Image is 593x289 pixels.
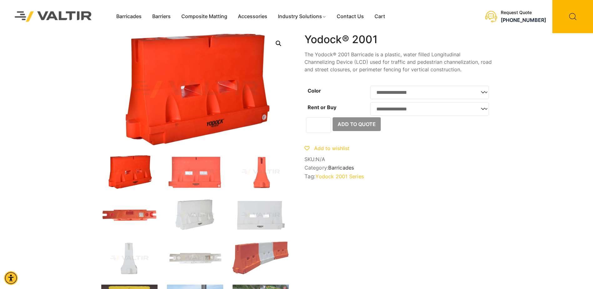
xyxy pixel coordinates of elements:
img: A segmented traffic barrier with orange and white sections, designed for road safety and traffic ... [233,241,289,274]
span: Category: [304,165,492,171]
span: SKU: [304,156,492,162]
label: Color [308,88,321,94]
input: Product quantity [306,117,331,133]
a: Yodock 2001 Series [315,173,364,180]
img: A bright orange traffic cone with a wide base and a narrow top, designed for road safety and traf... [233,155,289,189]
img: A white plastic barrier with a smooth surface, featuring cutouts and a logo, designed for safety ... [167,198,223,232]
button: Add to Quote [333,117,381,131]
a: Industry Solutions [273,12,332,21]
p: The Yodock® 2001 Barricade is a plastic, water filled Longitudinal Channelizing Device (LCD) used... [304,51,492,73]
div: Accessibility Menu [4,271,18,285]
span: N/A [316,156,325,162]
img: Valtir Rentals [7,3,100,30]
img: A white plastic component with cutouts and a label, likely used in machinery or equipment. [167,241,223,275]
a: Composite Matting [176,12,233,21]
img: An orange traffic barrier with two rectangular openings and a logo at the bottom. [167,155,223,189]
img: A white plastic component with a tapered design, likely used as a part or accessory in machinery ... [101,241,158,275]
img: A white plastic docking station with two rectangular openings and a logo at the bottom. [233,198,289,232]
img: An orange plastic barrier with openings on both ends, designed for traffic control or safety purp... [101,198,158,232]
img: 2001_Org_3Q-1.jpg [101,155,158,189]
span: Tag: [304,173,492,180]
a: Accessories [233,12,273,21]
a: Add to wishlist [304,145,349,151]
a: Barriers [147,12,176,21]
label: Rent or Buy [308,104,336,110]
a: Cart [369,12,390,21]
a: Barricades [328,165,354,171]
h1: Yodock® 2001 [304,33,492,46]
div: Request Quote [501,10,546,15]
a: Open this option [273,38,284,49]
a: call (888) 496-3625 [501,17,546,23]
span: Add to wishlist [314,145,349,151]
a: Contact Us [331,12,369,21]
a: Barricades [111,12,147,21]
